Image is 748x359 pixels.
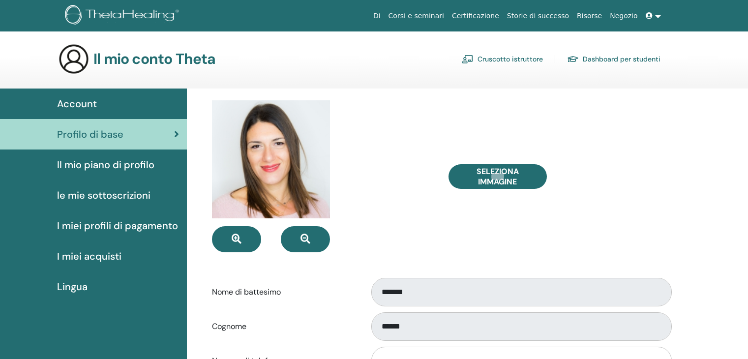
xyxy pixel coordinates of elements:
[57,249,121,264] span: I miei acquisti
[573,7,606,25] a: Risorse
[93,50,216,68] h3: Il mio conto Theta
[57,188,150,203] span: le mie sottoscrizioni
[503,7,573,25] a: Storie di successo
[385,7,448,25] a: Corsi e seminari
[205,317,362,336] label: Cognome
[212,100,330,218] img: default.jpg
[567,55,579,63] img: graduation-cap.svg
[567,51,660,67] a: Dashboard per studenti
[369,7,385,25] a: Di
[606,7,641,25] a: Negozio
[58,43,90,75] img: generic-user-icon.jpg
[57,96,97,111] span: Account
[462,51,543,67] a: Cruscotto istruttore
[57,218,178,233] span: I miei profili di pagamento
[57,157,154,172] span: Il mio piano di profilo
[461,166,535,187] span: Seleziona Immagine
[462,55,474,63] img: chalkboard-teacher.svg
[205,283,362,301] label: Nome di battesimo
[65,5,182,27] img: logo.png
[57,127,123,142] span: Profilo di base
[57,279,88,294] span: Lingua
[448,7,503,25] a: Certificazione
[491,173,504,180] input: Seleziona Immagine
